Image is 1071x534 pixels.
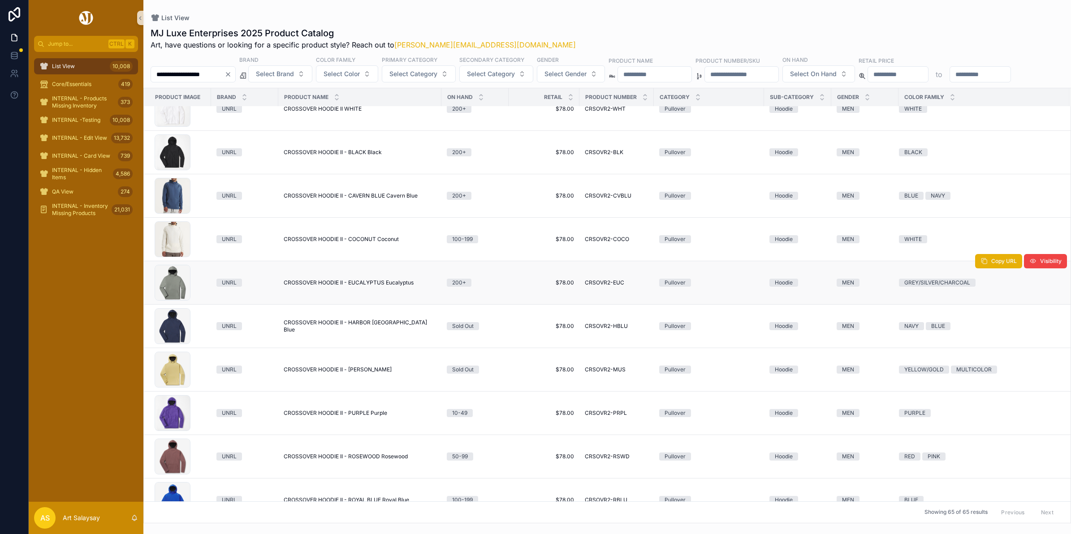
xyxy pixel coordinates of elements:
div: MEN [842,322,854,330]
a: MEN [837,105,893,113]
a: Pullover [659,148,759,156]
label: Secondary Category [459,56,524,64]
span: Jump to... [48,40,105,47]
div: UNRL [222,148,237,156]
a: Pullover [659,452,759,461]
div: Hoodie [775,409,793,417]
a: BLUE [899,496,1059,504]
div: BLUE [904,192,918,200]
a: Sold Out [447,322,503,330]
span: INTERNAL - Hidden Items [52,167,109,181]
div: 10-49 [452,409,467,417]
a: $78.00 [514,105,574,112]
a: CRSOVR2-RBLU [585,496,648,504]
button: Select Button [248,65,312,82]
span: AS [40,512,50,523]
span: INTERNAL - Edit View [52,134,107,142]
a: CROSSOVER HOODIE II - ROSEWOOD Rosewood [284,453,436,460]
span: $78.00 [514,279,574,286]
div: Pullover [665,452,686,461]
a: CRSOVR2-EUC [585,279,648,286]
div: 200+ [452,148,466,156]
a: Pullover [659,496,759,504]
span: CROSSOVER HOODIE II - ROSEWOOD Rosewood [284,453,408,460]
div: 200+ [452,105,466,113]
div: Hoodie [775,366,793,374]
span: CROSSOVER HOODIE II - CAVERN BLUE Cavern Blue [284,192,418,199]
div: MEN [842,105,854,113]
a: Pullover [659,235,759,243]
div: Pullover [665,279,686,287]
a: NAVYBLUE [899,322,1059,330]
div: MEN [842,409,854,417]
a: CRSOVR2-PRPL [585,409,648,417]
div: UNRL [222,322,237,330]
div: Pullover [665,235,686,243]
label: Retail Price [859,56,894,65]
span: Select Gender [544,69,587,78]
a: CROSSOVER HOODIE II - CAVERN BLUE Cavern Blue [284,192,436,199]
a: UNRL [216,105,273,113]
a: MEN [837,235,893,243]
a: CRSOVR2-HBLU [585,323,648,330]
a: MEN [837,148,893,156]
div: MEN [842,148,854,156]
a: 200+ [447,279,503,287]
span: INTERNAL - Inventory Missing Products [52,202,108,217]
a: UNRL [216,322,273,330]
div: Pullover [665,105,686,113]
a: Core/Essentials419 [34,76,138,92]
a: CROSSOVER HOODIE II WHITE [284,105,436,112]
span: Color Family [904,94,944,101]
button: Select Button [782,65,855,82]
a: UNRL [216,279,273,287]
a: CRSOVR2-CVBLU [585,192,648,199]
div: Hoodie [775,148,793,156]
div: PINK [928,452,940,461]
a: INTERNAL - Products Missing Inventory373 [34,94,138,110]
a: GREY/SILVER/CHARCOAL [899,279,1059,287]
div: MEN [842,496,854,504]
div: Sold Out [452,322,474,330]
div: 10,008 [110,115,133,125]
a: $78.00 [514,236,574,243]
span: CROSSOVER HOODIE II - COCONUT Coconut [284,236,399,243]
label: Gender [537,56,559,64]
a: CROSSOVER HOODIE II - EUCALYPTUS Eucalyptus [284,279,436,286]
button: Select Button [537,65,605,82]
p: to [936,69,942,80]
div: PURPLE [904,409,925,417]
span: CRSOVR2-CVBLU [585,192,631,199]
a: BLUENAVY [899,192,1059,200]
div: WHITE [904,105,922,113]
span: QA View [52,188,73,195]
div: UNRL [222,105,237,113]
span: CRSOVR2-RBLU [585,496,627,504]
a: UNRL [216,148,273,156]
a: List View10,008 [34,58,138,74]
a: Hoodie [769,366,826,374]
button: Clear [225,71,235,78]
span: Select On Hand [790,69,837,78]
img: App logo [78,11,95,25]
a: $78.00 [514,323,574,330]
button: Copy URL [975,254,1022,268]
div: scrollable content [29,52,143,229]
a: UNRL [216,409,273,417]
span: Visibility [1040,258,1062,265]
button: Select Button [316,65,378,82]
a: YELLOW/GOLDMULTICOLOR [899,366,1059,374]
a: MEN [837,452,893,461]
div: 10,008 [110,61,133,72]
a: INTERNAL - Inventory Missing Products21,031 [34,202,138,218]
div: YELLOW/GOLD [904,366,944,374]
div: Pullover [665,409,686,417]
span: Select Color [324,69,360,78]
div: RED [904,452,915,461]
div: WHITE [904,235,922,243]
div: Hoodie [775,452,793,461]
div: MEN [842,279,854,287]
div: 419 [118,79,133,90]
